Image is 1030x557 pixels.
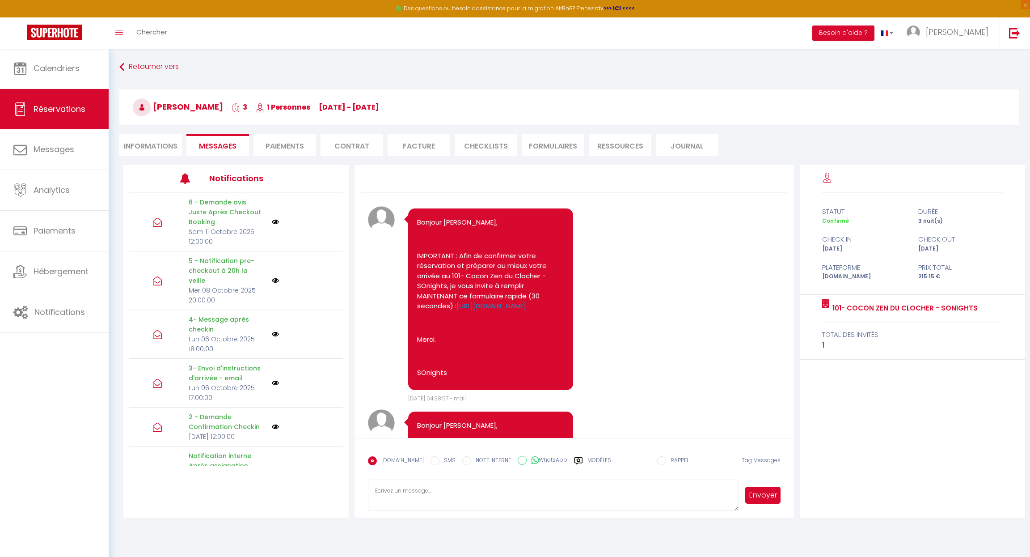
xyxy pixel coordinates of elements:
span: [DATE] 04:38:57 - mail [408,395,466,402]
div: 3 nuit(s) [912,217,1009,225]
span: Analytics [34,184,70,196]
li: Contrat [321,134,383,156]
div: [DATE] [912,245,1009,253]
li: Journal [656,134,718,156]
a: [URL][DOMAIN_NAME] [456,301,526,310]
span: 3 [232,102,247,112]
p: 3- Envoi d'instructions d'arrivée - email [189,363,266,383]
div: durée [912,206,1009,217]
span: 1 Personnes [256,102,310,112]
div: Prix total [912,262,1009,273]
label: SMS [439,456,456,466]
img: Super Booking [27,25,82,40]
div: [DOMAIN_NAME] [816,272,912,281]
span: Réservations [34,103,85,115]
div: check in [816,234,912,245]
p: Sam 11 Octobre 2025 12:00:00 [189,227,266,247]
p: 5 - Notification pre-checkout à 20h la veille [189,256,266,285]
label: RAPPEL [666,456,689,466]
img: NO IMAGE [272,218,279,225]
div: statut [816,206,912,217]
a: Retourner vers [119,59,1019,75]
div: Plateforme [816,262,912,273]
p: Bonjour [PERSON_NAME], [417,217,564,228]
p: 6 - Demande avis Juste Après Checkout Booking [189,197,266,227]
p: Lun 06 Octobre 2025 17:00:00 [189,383,266,403]
img: ... [907,26,920,39]
p: Notification interne Après assignation checkin ou ménage [189,451,266,480]
li: Facture [388,134,450,156]
img: NO IMAGE [272,423,279,430]
p: [DATE] 12:00:00 [189,432,266,442]
a: 101- Cocon Zen du Clocher - SOnights [829,303,978,314]
div: 1 [822,340,1002,351]
li: FORMULAIRES [522,134,584,156]
p: SOnights [417,368,564,378]
img: NO IMAGE [272,331,279,338]
li: CHECKLISTS [455,134,517,156]
span: Chercher [136,27,167,37]
label: WhatsApp [527,456,567,466]
span: Tag Messages [742,456,781,464]
h3: Notifications [209,168,298,188]
img: NO IMAGE [272,379,279,387]
p: IMPORTANT : Afin de confirmer votre réservation et préparer au mieux votre arrivée au 101- Cocon ... [417,251,564,311]
span: [PERSON_NAME] [926,26,988,38]
div: check out [912,234,1009,245]
span: Notifications [34,306,85,318]
span: [PERSON_NAME] [133,101,223,112]
p: 2 - Demande Confirmation Checkin [189,412,266,432]
p: Lun 06 Octobre 2025 18:00:00 [189,334,266,354]
img: avatar.png [368,206,395,233]
span: Calendriers [34,63,80,74]
label: [DOMAIN_NAME] [377,456,424,466]
span: Confirmé [822,217,849,225]
a: >>> ICI <<<< [604,4,635,12]
span: Hébergement [34,266,89,277]
p: Mer 08 Octobre 2025 20:00:00 [189,285,266,305]
img: avatar.png [368,409,395,436]
span: [DATE] - [DATE] [319,102,379,112]
li: Paiements [253,134,316,156]
li: Informations [119,134,182,156]
div: total des invités [822,329,1002,340]
div: 215.15 € [912,272,1009,281]
img: NO IMAGE [272,277,279,284]
div: [DATE] [816,245,912,253]
a: Chercher [130,17,174,49]
span: Paiements [34,225,76,236]
p: Merci. [417,335,564,345]
li: Ressources [589,134,651,156]
p: Bonjour [PERSON_NAME], [417,421,564,431]
a: ... [PERSON_NAME] [900,17,1000,49]
img: logout [1009,27,1020,38]
label: Modèles [587,456,611,472]
span: Messages [34,144,74,155]
span: Messages [199,141,236,151]
button: Besoin d'aide ? [812,26,874,41]
label: NOTE INTERNE [471,456,511,466]
p: 4- Message après checkin [189,315,266,334]
button: Envoyer [745,487,780,504]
